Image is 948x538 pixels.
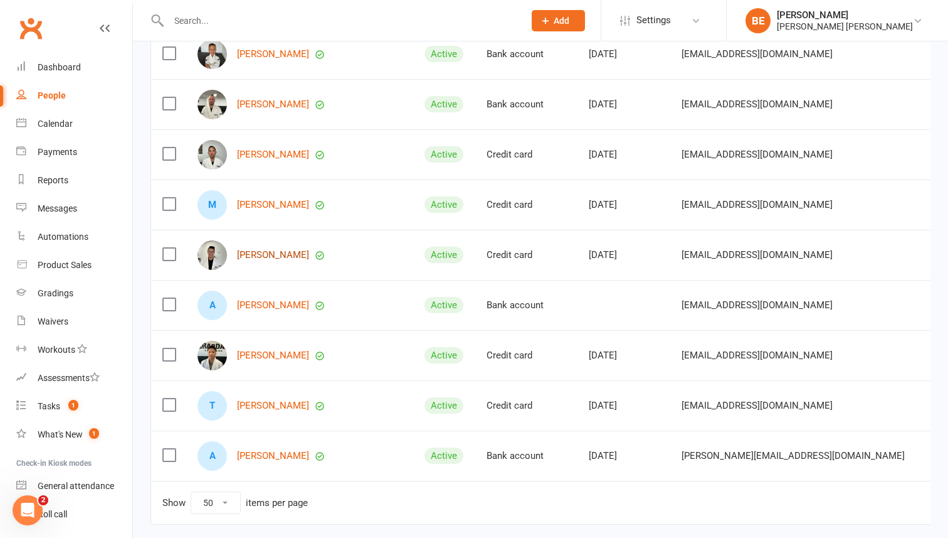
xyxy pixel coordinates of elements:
span: 2 [38,495,48,505]
div: Alex [197,291,227,320]
div: Credit card [487,149,566,160]
a: What's New1 [16,421,132,449]
div: Dashboard [38,62,81,72]
a: [PERSON_NAME] [237,99,309,110]
div: Roll call [38,509,67,519]
a: General attendance kiosk mode [16,472,132,500]
a: Gradings [16,279,132,308]
div: Active [424,247,463,263]
div: Credit card [487,250,566,261]
div: Active [424,146,463,163]
input: Search... [165,12,515,30]
span: [EMAIL_ADDRESS][DOMAIN_NAME] [682,143,833,166]
span: [EMAIL_ADDRESS][DOMAIN_NAME] [682,293,833,317]
a: Waivers [16,308,132,336]
div: [DATE] [589,350,659,361]
iframe: Intercom live chat [13,495,43,525]
div: Show [162,492,308,514]
div: Active [424,196,463,213]
div: Bank account [487,451,566,461]
div: Ting [197,391,227,421]
div: Active [424,46,463,62]
span: 1 [68,400,78,411]
div: Angela [197,441,227,471]
div: General attendance [38,481,114,491]
div: Gradings [38,288,73,298]
span: [EMAIL_ADDRESS][DOMAIN_NAME] [682,193,833,217]
a: Payments [16,138,132,166]
div: Credit card [487,200,566,210]
div: Automations [38,232,88,242]
div: items per page [246,498,308,508]
div: Active [424,96,463,112]
div: Michael [197,190,227,220]
div: Assessments [38,373,100,383]
div: Bank account [487,99,566,110]
a: [PERSON_NAME] [237,250,309,261]
a: Automations [16,223,132,251]
div: Credit card [487,401,566,411]
div: Active [424,448,463,464]
div: [DATE] [589,401,659,411]
div: [PERSON_NAME] [PERSON_NAME] [777,21,913,32]
a: People [16,82,132,110]
span: 1 [89,428,99,439]
div: Payments [38,147,77,157]
a: [PERSON_NAME] [237,451,309,461]
a: [PERSON_NAME] [237,200,309,210]
a: Messages [16,195,132,223]
div: BE [745,8,771,33]
a: Calendar [16,110,132,138]
div: Tasks [38,401,60,411]
div: What's New [38,429,83,439]
img: Japeth [197,341,227,370]
a: [PERSON_NAME] [237,49,309,60]
div: Waivers [38,316,68,326]
div: People [38,90,66,100]
div: Messages [38,203,77,213]
a: [PERSON_NAME] [237,350,309,361]
div: Reports [38,175,68,185]
div: [DATE] [589,250,659,261]
a: Tasks 1 [16,392,132,421]
span: [EMAIL_ADDRESS][DOMAIN_NAME] [682,394,833,417]
div: Calendar [38,119,73,129]
img: Johnson [197,240,227,270]
a: [PERSON_NAME] [237,149,309,160]
a: Roll call [16,500,132,529]
div: Credit card [487,350,566,361]
a: Assessments [16,364,132,392]
div: Active [424,397,463,414]
span: [EMAIL_ADDRESS][DOMAIN_NAME] [682,42,833,66]
div: [DATE] [589,149,659,160]
div: Active [424,347,463,363]
div: Bank account [487,49,566,60]
div: [DATE] [589,200,659,210]
div: Bank account [487,300,566,311]
span: [EMAIL_ADDRESS][DOMAIN_NAME] [682,92,833,116]
span: [EMAIL_ADDRESS][DOMAIN_NAME] [682,343,833,367]
a: Clubworx [15,13,46,44]
span: [PERSON_NAME][EMAIL_ADDRESS][DOMAIN_NAME] [682,444,905,468]
span: Add [554,16,569,26]
span: [EMAIL_ADDRESS][DOMAIN_NAME] [682,243,833,267]
a: Reports [16,166,132,195]
a: [PERSON_NAME] [237,401,309,411]
div: [PERSON_NAME] [777,9,913,21]
div: Workouts [38,345,75,355]
a: Product Sales [16,251,132,279]
button: Add [532,10,585,31]
img: Andras [197,90,227,119]
div: [DATE] [589,49,659,60]
div: Product Sales [38,260,92,270]
div: Active [424,297,463,313]
a: Workouts [16,336,132,364]
div: [DATE] [589,99,659,110]
a: Dashboard [16,53,132,82]
span: Settings [636,6,671,35]
img: Aiden [197,40,227,69]
a: [PERSON_NAME] [237,300,309,311]
img: Justin [197,140,227,169]
div: [DATE] [589,451,659,461]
